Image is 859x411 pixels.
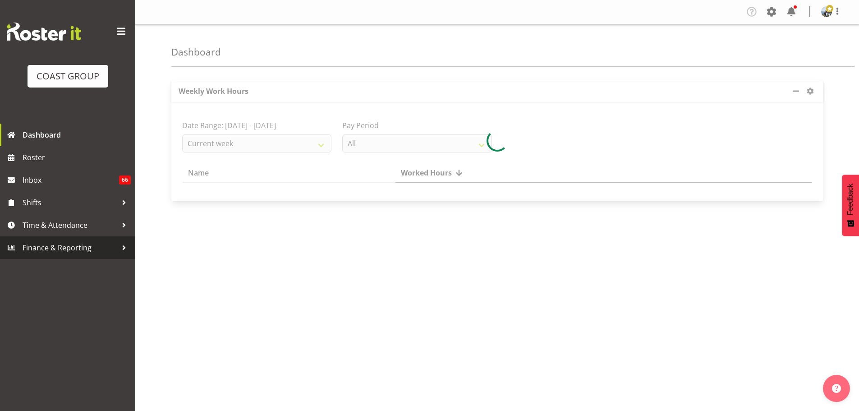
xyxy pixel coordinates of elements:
img: help-xxl-2.png [832,384,841,393]
span: Dashboard [23,128,131,142]
img: brittany-taylorf7b938a58e78977fad4baecaf99ae47c.png [821,6,832,17]
span: 66 [119,175,131,185]
span: Time & Attendance [23,218,117,232]
img: Rosterit website logo [7,23,81,41]
span: Finance & Reporting [23,241,117,254]
span: Shifts [23,196,117,209]
span: Inbox [23,173,119,187]
span: Feedback [846,184,854,215]
div: COAST GROUP [37,69,99,83]
h4: Dashboard [171,47,221,57]
span: Roster [23,151,131,164]
button: Feedback - Show survey [842,175,859,236]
